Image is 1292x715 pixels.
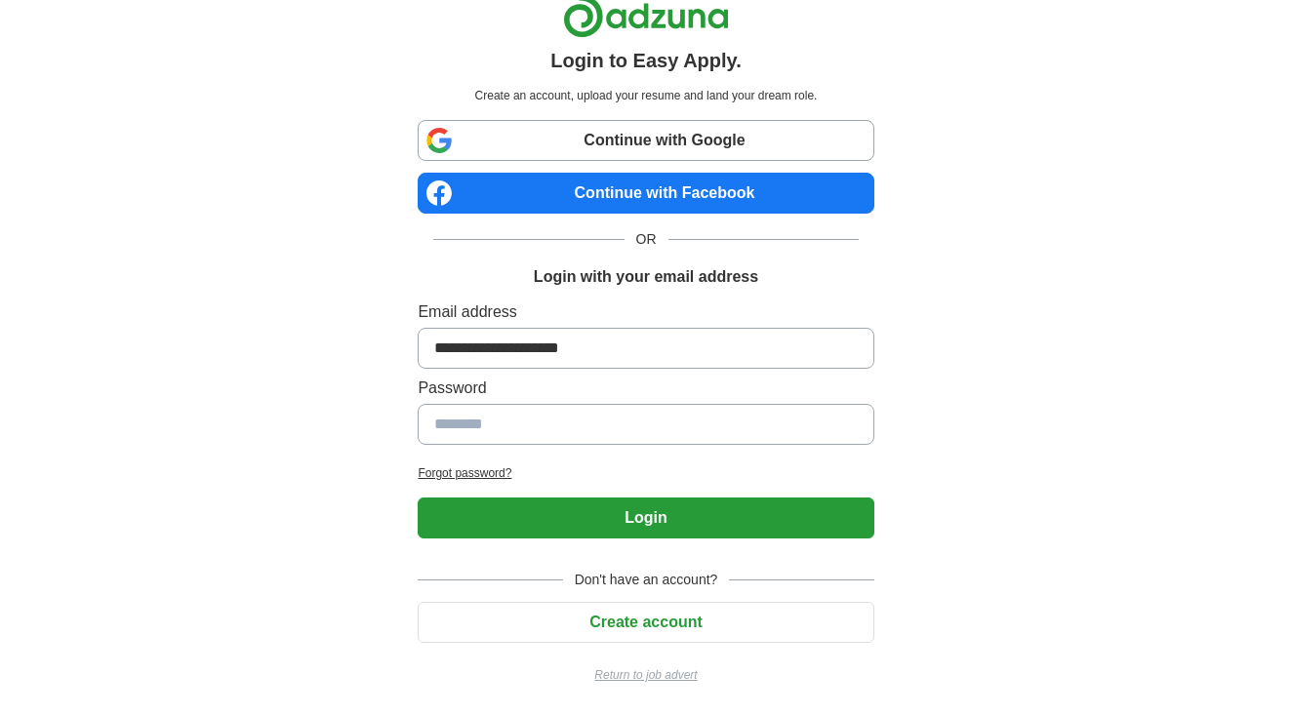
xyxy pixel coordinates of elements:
[418,602,873,643] button: Create account
[418,464,873,482] a: Forgot password?
[550,46,742,75] h1: Login to Easy Apply.
[418,666,873,684] a: Return to job advert
[418,173,873,214] a: Continue with Facebook
[418,300,873,324] label: Email address
[625,229,668,250] span: OR
[418,614,873,630] a: Create account
[418,120,873,161] a: Continue with Google
[534,265,758,289] h1: Login with your email address
[563,570,730,590] span: Don't have an account?
[422,87,869,104] p: Create an account, upload your resume and land your dream role.
[418,497,873,538] button: Login
[418,377,873,400] label: Password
